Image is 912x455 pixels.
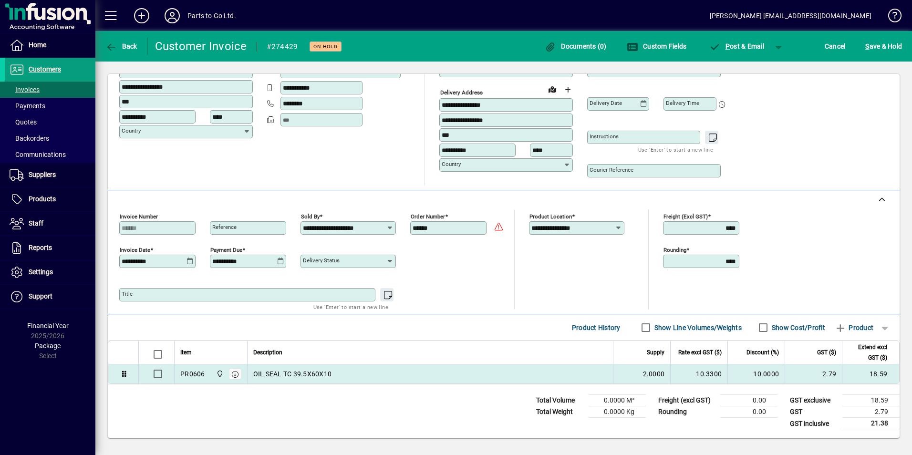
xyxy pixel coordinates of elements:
[653,406,720,418] td: Rounding
[624,38,689,55] button: Custom Fields
[542,38,609,55] button: Documents (0)
[627,42,687,50] span: Custom Fields
[785,406,842,418] td: GST
[120,213,158,220] mat-label: Invoice number
[710,8,871,23] div: [PERSON_NAME] [EMAIL_ADDRESS][DOMAIN_NAME]
[785,418,842,430] td: GST inclusive
[589,395,646,406] td: 0.0000 M³
[678,347,722,358] span: Rate excl GST ($)
[120,247,150,253] mat-label: Invoice date
[638,144,713,155] mat-hint: Use 'Enter' to start a new line
[590,100,622,106] mat-label: Delivery date
[212,224,237,230] mat-label: Reference
[210,247,242,253] mat-label: Payment due
[572,320,621,335] span: Product History
[653,395,720,406] td: Freight (excl GST)
[560,82,575,97] button: Choose address
[5,236,95,260] a: Reports
[531,406,589,418] td: Total Weight
[126,7,157,24] button: Add
[663,213,708,220] mat-label: Freight (excl GST)
[10,134,49,142] span: Backorders
[29,41,46,49] span: Home
[5,212,95,236] a: Staff
[214,369,225,379] span: DAE - Bulk Store
[442,161,461,167] mat-label: Country
[29,244,52,251] span: Reports
[709,42,764,50] span: ost & Email
[568,319,624,336] button: Product History
[155,39,247,54] div: Customer Invoice
[157,7,187,24] button: Profile
[842,406,900,418] td: 2.79
[105,42,137,50] span: Back
[663,247,686,253] mat-label: Rounding
[785,395,842,406] td: GST exclusive
[411,213,445,220] mat-label: Order number
[727,364,785,383] td: 10.0000
[301,213,320,220] mat-label: Sold by
[643,369,665,379] span: 2.0000
[842,418,900,430] td: 21.38
[103,38,140,55] button: Back
[676,369,722,379] div: 10.3300
[531,395,589,406] td: Total Volume
[5,130,95,146] a: Backorders
[589,406,646,418] td: 0.0000 Kg
[545,82,560,97] a: View on map
[313,301,388,312] mat-hint: Use 'Enter' to start a new line
[590,133,619,140] mat-label: Instructions
[704,38,769,55] button: Post & Email
[29,171,56,178] span: Suppliers
[253,347,282,358] span: Description
[666,100,699,106] mat-label: Delivery time
[822,38,848,55] button: Cancel
[5,82,95,98] a: Invoices
[5,146,95,163] a: Communications
[5,33,95,57] a: Home
[5,285,95,309] a: Support
[122,290,133,297] mat-label: Title
[10,151,66,158] span: Communications
[5,260,95,284] a: Settings
[647,347,664,358] span: Supply
[10,86,40,93] span: Invoices
[863,38,904,55] button: Save & Hold
[10,118,37,126] span: Quotes
[29,195,56,203] span: Products
[725,42,730,50] span: P
[653,323,742,332] label: Show Line Volumes/Weights
[29,268,53,276] span: Settings
[180,347,192,358] span: Item
[830,319,878,336] button: Product
[5,187,95,211] a: Products
[267,39,298,54] div: #274429
[842,395,900,406] td: 18.59
[253,369,332,379] span: OIL SEAL TC 39.5X60X10
[29,219,43,227] span: Staff
[865,39,902,54] span: ave & Hold
[10,102,45,110] span: Payments
[187,8,236,23] div: Parts to Go Ltd.
[27,322,69,330] span: Financial Year
[746,347,779,358] span: Discount (%)
[529,213,572,220] mat-label: Product location
[848,342,887,363] span: Extend excl GST ($)
[881,2,900,33] a: Knowledge Base
[545,42,607,50] span: Documents (0)
[770,323,825,332] label: Show Cost/Profit
[785,364,842,383] td: 2.79
[313,43,338,50] span: On hold
[817,347,836,358] span: GST ($)
[95,38,148,55] app-page-header-button: Back
[720,406,777,418] td: 0.00
[303,257,340,264] mat-label: Delivery status
[835,320,873,335] span: Product
[590,166,633,173] mat-label: Courier Reference
[5,114,95,130] a: Quotes
[825,39,846,54] span: Cancel
[180,369,205,379] div: PR0606
[35,342,61,350] span: Package
[122,127,141,134] mat-label: Country
[29,292,52,300] span: Support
